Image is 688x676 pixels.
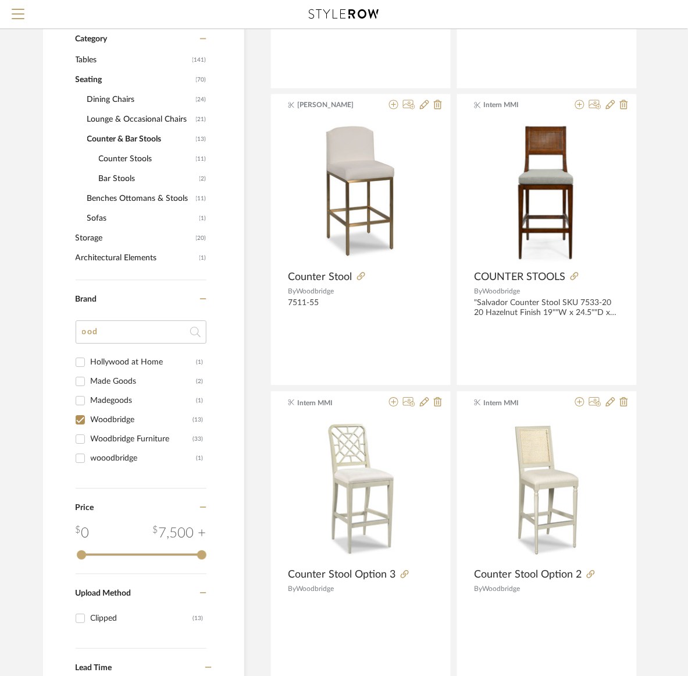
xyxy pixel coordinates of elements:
[475,417,619,562] img: Counter Stool Option 2
[197,450,204,468] div: (1)
[76,229,193,249] span: Storage
[91,610,193,628] div: Clipped
[288,569,396,582] span: Counter Stool Option 3
[483,586,521,593] span: Woodbridge
[153,523,206,544] div: 7,500 +
[197,373,204,391] div: (2)
[87,110,193,130] span: Lounge & Occasional Chairs
[193,610,204,628] div: (13)
[484,100,557,111] span: Intern MMI
[288,586,297,593] span: By
[76,35,108,45] span: Category
[76,321,206,344] input: Search Brands
[76,249,197,268] span: Architectural Elements
[475,586,483,593] span: By
[475,288,483,295] span: By
[91,353,197,372] div: Hollywood at Home
[297,100,370,111] span: [PERSON_NAME]
[196,111,206,129] span: (21)
[288,271,352,284] span: Counter Stool
[99,169,197,189] span: Bar Stools
[199,170,206,189] span: (2)
[196,71,206,90] span: (70)
[196,91,206,109] span: (24)
[288,417,433,562] img: Counter Stool Option 3
[91,411,193,430] div: Woodbridge
[193,51,206,70] span: (141)
[489,119,605,265] img: COUNTER STOOLS
[484,398,557,409] span: Intern MMI
[288,288,297,295] span: By
[288,119,433,264] img: Counter Stool
[475,299,619,318] div: "Salvador Counter Stool SKU 7533-20 20 Hazelnut Finish 19""W x 24.5""D x 40""H"
[87,130,193,150] span: Counter & Bar Stools
[76,664,112,673] span: Lead Time
[91,373,197,391] div: Made Goods
[297,288,334,295] span: Woodbridge
[297,398,370,409] span: Intern MMI
[76,70,193,90] span: Seating
[197,392,204,410] div: (1)
[199,249,206,268] span: (1)
[475,271,566,284] span: COUNTER STOOLS
[193,411,204,430] div: (13)
[288,299,433,318] div: 7511-55
[87,209,197,229] span: Sofas
[483,288,521,295] span: Woodbridge
[76,504,94,512] span: Price
[99,150,193,169] span: Counter Stools
[196,130,206,149] span: (13)
[196,150,206,169] span: (11)
[193,430,204,449] div: (33)
[76,296,97,304] span: Brand
[87,189,193,209] span: Benches Ottomans & Stools
[199,210,206,228] span: (1)
[87,90,193,110] span: Dining Chairs
[91,450,197,468] div: wooodbridge
[91,392,197,410] div: Madegoods
[197,353,204,372] div: (1)
[196,190,206,208] span: (11)
[475,569,582,582] span: Counter Stool Option 2
[76,51,190,70] span: Tables
[76,590,131,598] span: Upload Method
[297,586,334,593] span: Woodbridge
[196,229,206,248] span: (20)
[91,430,193,449] div: Woodbridge Furniture
[76,523,90,544] div: 0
